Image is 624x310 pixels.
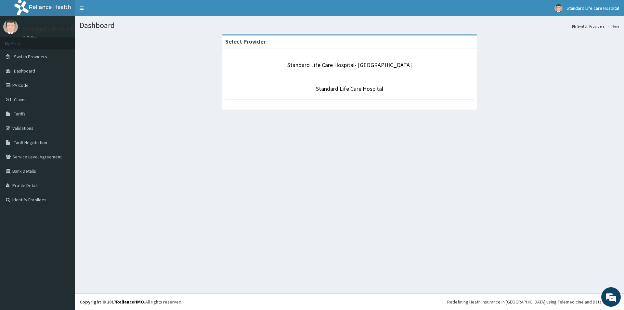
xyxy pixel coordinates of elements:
[14,111,26,117] span: Tariffs
[116,299,144,305] a: RelianceHMO
[14,54,47,60] span: Switch Providers
[14,97,27,102] span: Claims
[14,68,35,74] span: Dashboard
[287,61,412,69] a: Standard Life Care Hospital- [GEOGRAPHIC_DATA]
[80,299,145,305] strong: Copyright © 2017 .
[447,299,619,305] div: Redefining Heath Insurance in [GEOGRAPHIC_DATA] using Telemedicine and Data Science!
[316,85,383,92] a: Standard Life Care Hospital
[14,140,47,145] span: Tariff Negotiation
[605,23,619,29] li: Here
[80,21,619,30] h1: Dashboard
[75,293,624,310] footer: All rights reserved.
[225,38,266,45] strong: Select Provider
[3,20,18,34] img: User Image
[566,5,619,11] span: Standard Life care Hospital
[23,35,38,40] a: Online
[23,26,92,32] p: Standard Life care Hospital
[554,4,563,12] img: User Image
[572,23,604,29] a: Switch Providers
